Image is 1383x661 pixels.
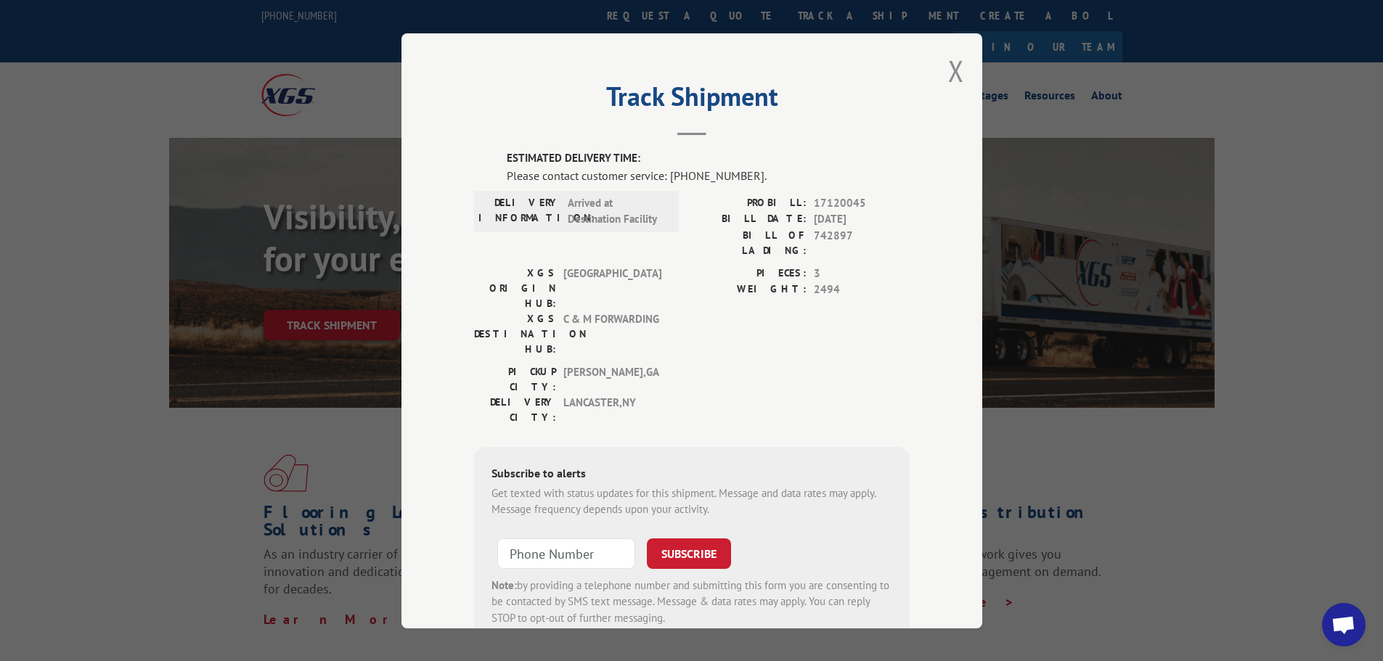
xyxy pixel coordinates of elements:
label: XGS DESTINATION HUB: [474,311,556,356]
span: 3 [814,265,910,282]
span: [GEOGRAPHIC_DATA] [563,265,661,311]
label: ESTIMATED DELIVERY TIME: [507,150,910,167]
button: Close modal [948,52,964,90]
div: Open chat [1322,603,1366,646]
span: 742897 [814,227,910,258]
label: BILL OF LADING: [692,227,807,258]
label: DELIVERY INFORMATION: [478,194,560,227]
label: PICKUP CITY: [474,364,556,394]
label: XGS ORIGIN HUB: [474,265,556,311]
div: Subscribe to alerts [491,464,892,485]
span: 2494 [814,282,910,298]
div: Get texted with status updates for this shipment. Message and data rates may apply. Message frequ... [491,485,892,517]
label: PROBILL: [692,194,807,211]
label: DELIVERY CITY: [474,394,556,424]
span: 17120045 [814,194,910,211]
span: C & M FORWARDING [563,311,661,356]
label: PIECES: [692,265,807,282]
span: [PERSON_NAME] , GA [563,364,661,394]
strong: Note: [491,578,517,591]
span: LANCASTER , NY [563,394,661,424]
div: by providing a telephone number and submitting this form you are consenting to be contacted by SM... [491,577,892,626]
input: Phone Number [497,538,635,568]
button: SUBSCRIBE [647,538,731,568]
h2: Track Shipment [474,86,910,114]
label: WEIGHT: [692,282,807,298]
span: [DATE] [814,211,910,228]
label: BILL DATE: [692,211,807,228]
span: Arrived at Destination Facility [568,194,666,227]
div: Please contact customer service: [PHONE_NUMBER]. [507,166,910,184]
